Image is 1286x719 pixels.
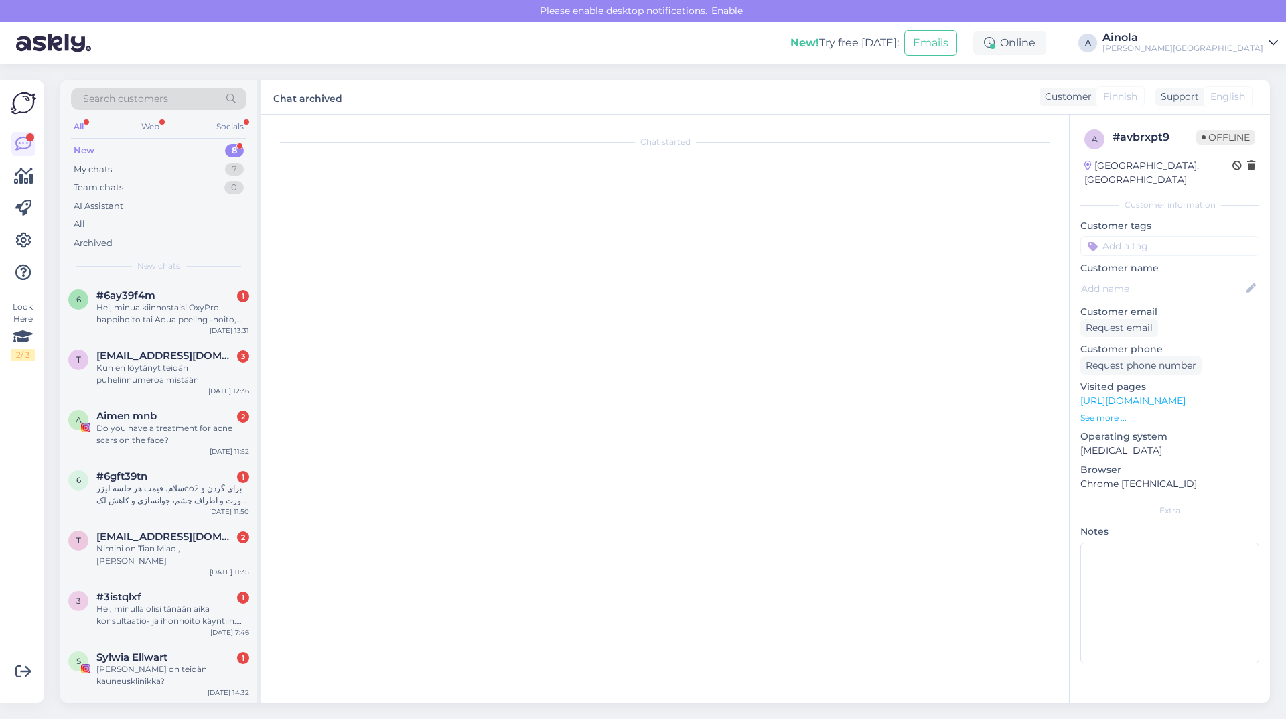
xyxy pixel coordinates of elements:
div: [DATE] 14:32 [208,688,249,698]
div: Nimini on Tian Miao , [PERSON_NAME] [96,543,249,567]
p: See more ... [1080,412,1259,424]
div: 1 [237,471,249,483]
span: Aimen mnb [96,410,157,422]
div: [DATE] 11:35 [210,567,249,577]
span: Finnish [1103,90,1137,104]
a: Ainola[PERSON_NAME][GEOGRAPHIC_DATA] [1102,32,1278,54]
p: Browser [1080,463,1259,477]
div: Chat started [275,136,1056,148]
span: a [1092,134,1098,144]
div: [DATE] 7:46 [210,627,249,637]
span: Enable [707,5,747,17]
div: Ainola [1102,32,1263,43]
p: Chrome [TECHNICAL_ID] [1080,477,1259,491]
a: [URL][DOMAIN_NAME] [1080,395,1186,407]
span: New chats [137,260,180,272]
div: Hei, minua kiinnostaisi OxyPro happihoito tai Aqua peeling -hoito, ovatko ne akneiholle sopivia /... [96,302,249,326]
span: t [76,535,81,545]
div: 2 / 3 [11,349,35,361]
div: Team chats [74,181,123,194]
span: Sylwia Ellwart [96,651,167,663]
div: All [71,118,86,135]
div: Customer [1040,90,1092,104]
div: 1 [237,290,249,302]
div: AI Assistant [74,200,123,213]
div: Look Here [11,301,35,361]
div: 2 [237,411,249,423]
span: English [1210,90,1245,104]
p: [MEDICAL_DATA] [1080,444,1259,458]
div: 2 [237,531,249,543]
div: 1 [237,592,249,604]
label: Chat archived [273,88,342,106]
div: Do you have a treatment for acne scars on the face? [96,422,249,446]
div: Support [1155,90,1199,104]
div: Request email [1080,319,1158,337]
div: Request phone number [1080,356,1202,375]
p: Visited pages [1080,380,1259,394]
div: سلام، قیمت هر جلسه لیزرco2 برای گردن و صورت و اطراف چشم، جوانسازی و کاهش لک های سنی، چقدره؟ [96,482,249,507]
span: #3istqlxf [96,591,141,603]
div: [DATE] 11:52 [210,446,249,456]
span: S [76,656,81,666]
p: Customer tags [1080,219,1259,233]
div: A [1078,34,1097,52]
button: Emails [904,30,957,56]
p: Notes [1080,525,1259,539]
span: Search customers [83,92,168,106]
img: Askly Logo [11,90,36,116]
div: Socials [214,118,246,135]
div: Web [139,118,162,135]
input: Add name [1081,281,1244,296]
div: Hei, minulla olisi tänään aika konsultaatio- ja ihonhoito käyntiin. Olen kuumeessa, miten saan yh... [96,603,249,627]
span: t [76,354,81,365]
span: 6 [76,475,81,485]
div: # avbrxpt9 [1113,129,1196,145]
input: Add a tag [1080,236,1259,256]
span: A [76,415,82,425]
div: My chats [74,163,112,176]
div: 1 [237,652,249,664]
div: [PERSON_NAME][GEOGRAPHIC_DATA] [1102,43,1263,54]
div: Archived [74,237,113,250]
div: [PERSON_NAME] on teidän kauneusklinikka? [96,663,249,688]
div: [DATE] 12:36 [208,386,249,396]
p: Customer name [1080,261,1259,275]
span: Offline [1196,130,1255,145]
div: 8 [225,144,244,157]
div: 3 [237,350,249,363]
div: Try free [DATE]: [790,35,899,51]
div: Kun en löytänyt teidän puhelinnumeroa mistään [96,362,249,386]
span: teavilhunen2@gmail.com [96,350,236,362]
p: Customer phone [1080,342,1259,356]
span: tianmiao912@hotmail.com [96,531,236,543]
span: 3 [76,596,81,606]
p: Customer email [1080,305,1259,319]
div: Extra [1080,505,1259,517]
div: [GEOGRAPHIC_DATA], [GEOGRAPHIC_DATA] [1084,159,1232,187]
p: Operating system [1080,430,1259,444]
div: [DATE] 11:50 [209,507,249,517]
b: New! [790,36,819,49]
div: 7 [225,163,244,176]
div: [DATE] 13:31 [210,326,249,336]
div: Customer information [1080,199,1259,211]
div: Online [973,31,1046,55]
span: #6ay39f4m [96,289,155,302]
span: 6 [76,294,81,304]
div: New [74,144,94,157]
div: 0 [224,181,244,194]
span: #6gft39tn [96,470,147,482]
div: All [74,218,85,231]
